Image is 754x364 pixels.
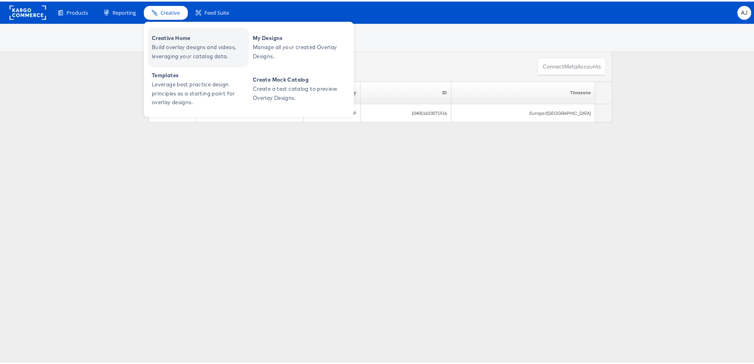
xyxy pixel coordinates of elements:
span: Products [67,8,88,15]
a: Create Mock Catalog Create a test catalog to preview Overlay Designs. [249,68,350,107]
span: meta [564,61,577,69]
span: Manage all your created Overlay Designs. [253,41,348,59]
th: ID [360,80,451,103]
button: ConnectmetaAccounts [538,56,606,74]
span: Leverage best practice design principles as a starting point for overlay designs. [152,78,247,105]
span: My Designs [253,32,348,41]
span: Feed Suite [204,8,229,15]
td: 104001623071916 [360,103,451,121]
a: Creative Home Build overlay designs and videos, leveraging your catalog data. [148,26,249,66]
span: AJ [741,9,748,14]
span: Templates [152,69,247,78]
span: Creative Home [152,32,247,41]
span: Creative [160,8,180,15]
span: Build overlay designs and videos, leveraging your catalog data. [152,41,247,59]
a: My Designs Manage all your created Overlay Designs. [249,26,350,66]
span: Reporting [113,8,136,15]
td: Europe/[GEOGRAPHIC_DATA] [451,103,595,121]
span: Create a test catalog to preview Overlay Designs. [253,83,348,101]
span: Create Mock Catalog [253,74,348,83]
a: Templates Leverage best practice design principles as a starting point for overlay designs. [148,68,249,107]
th: Timezone [451,80,595,103]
